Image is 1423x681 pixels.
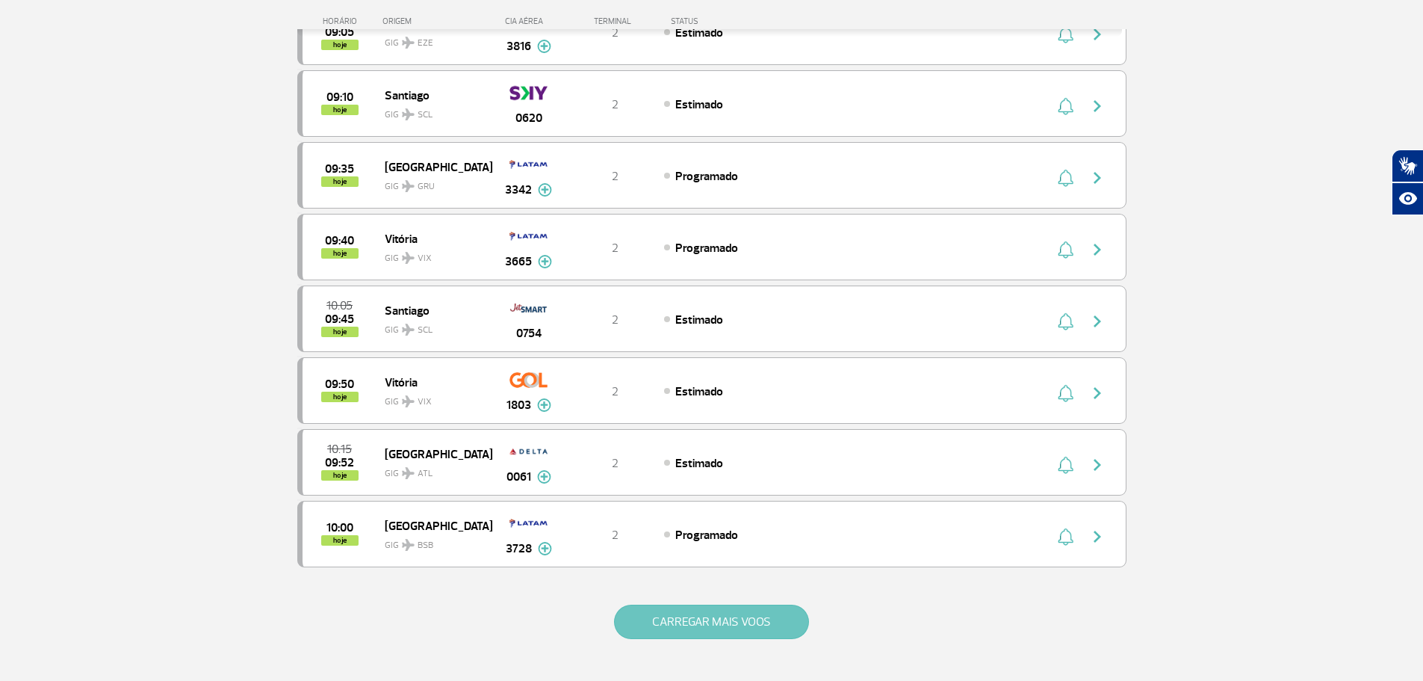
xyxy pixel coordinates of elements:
[612,25,619,40] span: 2
[385,387,480,409] span: GIG
[321,248,359,259] span: hoje
[612,456,619,471] span: 2
[321,327,359,337] span: hoje
[402,252,415,264] img: destiny_airplane.svg
[506,396,531,414] span: 1803
[325,27,354,37] span: 2025-09-30 09:05:00
[325,164,354,174] span: 2025-09-30 09:35:00
[1392,182,1423,215] button: Abrir recursos assistivos.
[538,542,552,555] img: mais-info-painel-voo.svg
[418,108,433,122] span: SCL
[385,301,480,320] span: Santiago
[612,169,619,184] span: 2
[675,456,723,471] span: Estimado
[1058,97,1073,115] img: sino-painel-voo.svg
[325,235,354,246] span: 2025-09-30 09:40:00
[385,459,480,481] span: GIG
[302,16,383,26] div: HORÁRIO
[506,468,531,486] span: 0061
[675,169,738,184] span: Programado
[402,180,415,192] img: destiny_airplane.svg
[1058,456,1073,474] img: sino-painel-voo.svg
[418,395,432,409] span: VIX
[402,539,415,551] img: destiny_airplane.svg
[418,180,435,194] span: GRU
[516,324,542,342] span: 0754
[1392,150,1423,215] div: Plugin de acessibilidade da Hand Talk.
[492,16,566,26] div: CIA AÉREA
[675,384,723,399] span: Estimado
[385,244,480,265] span: GIG
[614,605,809,639] button: CARREGAR MAIS VOOS
[325,457,354,468] span: 2025-09-30 09:52:00
[385,28,480,50] span: GIG
[325,314,354,324] span: 2025-09-30 09:45:00
[385,100,480,122] span: GIG
[402,108,415,120] img: destiny_airplane.svg
[402,324,415,336] img: destiny_airplane.svg
[1088,384,1106,402] img: seta-direita-painel-voo.svg
[537,398,551,412] img: mais-info-painel-voo.svg
[538,183,552,197] img: mais-info-painel-voo.svg
[612,97,619,112] span: 2
[385,172,480,194] span: GIG
[385,372,480,392] span: Vitória
[321,470,359,481] span: hoje
[1088,241,1106,259] img: seta-direita-painel-voo.svg
[675,97,723,112] span: Estimado
[537,40,551,53] img: mais-info-painel-voo.svg
[418,467,433,481] span: ATL
[321,105,359,115] span: hoje
[612,241,619,256] span: 2
[326,92,353,102] span: 2025-09-30 09:10:00
[675,528,738,543] span: Programado
[418,539,433,552] span: BSB
[675,312,723,327] span: Estimado
[385,444,480,463] span: [GEOGRAPHIC_DATA]
[1058,384,1073,402] img: sino-painel-voo.svg
[612,384,619,399] span: 2
[1058,169,1073,187] img: sino-painel-voo.svg
[675,25,723,40] span: Estimado
[1088,312,1106,330] img: seta-direita-painel-voo.svg
[418,324,433,337] span: SCL
[612,312,619,327] span: 2
[506,540,532,558] span: 3728
[515,109,542,127] span: 0620
[1392,150,1423,182] button: Abrir tradutor de língua de sinais.
[1058,312,1073,330] img: sino-painel-voo.svg
[326,523,353,533] span: 2025-09-30 10:00:00
[385,157,480,176] span: [GEOGRAPHIC_DATA]
[325,379,354,389] span: 2025-09-30 09:50:00
[538,255,552,268] img: mais-info-painel-voo.svg
[1088,97,1106,115] img: seta-direita-painel-voo.svg
[321,176,359,187] span: hoje
[537,470,551,484] img: mais-info-painel-voo.svg
[418,252,432,265] span: VIX
[612,528,619,543] span: 2
[505,181,532,199] span: 3342
[385,85,480,105] span: Santiago
[326,301,353,311] span: 2025-09-30 10:05:00
[385,315,480,337] span: GIG
[321,535,359,546] span: hoje
[1058,241,1073,259] img: sino-painel-voo.svg
[385,516,480,535] span: [GEOGRAPHIC_DATA]
[663,16,785,26] div: STATUS
[321,40,359,50] span: hoje
[1088,169,1106,187] img: seta-direita-painel-voo.svg
[1088,528,1106,546] img: seta-direita-painel-voo.svg
[385,531,480,552] span: GIG
[566,16,663,26] div: TERMINAL
[402,467,415,479] img: destiny_airplane.svg
[1058,528,1073,546] img: sino-painel-voo.svg
[382,16,492,26] div: ORIGEM
[385,229,480,248] span: Vitória
[402,37,415,49] img: destiny_airplane.svg
[402,395,415,407] img: destiny_airplane.svg
[327,444,352,454] span: 2025-09-30 10:15:00
[321,392,359,402] span: hoje
[1088,456,1106,474] img: seta-direita-painel-voo.svg
[675,241,738,256] span: Programado
[506,37,531,55] span: 3816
